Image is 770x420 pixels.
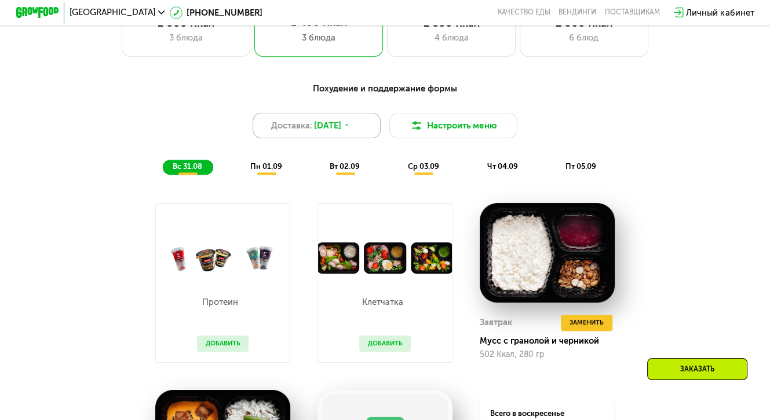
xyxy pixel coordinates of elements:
span: ср 03.09 [408,162,439,171]
div: 3 блюда [133,31,239,44]
a: Качество еды [498,8,550,17]
a: Вендинги [559,8,596,17]
span: пт 05.09 [565,162,596,171]
div: поставщикам [605,8,660,17]
span: [GEOGRAPHIC_DATA] [70,8,155,17]
div: Личный кабинет [686,6,754,19]
a: [PHONE_NUMBER] [170,6,263,19]
span: Доставка: [271,119,312,132]
span: Заменить [570,318,604,328]
button: Настроить меню [389,113,518,138]
div: 6 блюд [531,31,637,44]
span: [DATE] [314,119,341,132]
div: Заказать [647,358,747,380]
span: вт 02.09 [330,162,360,171]
div: Похудение и поддержание формы [68,82,702,95]
button: Заменить [561,315,612,331]
span: чт 04.09 [487,162,517,171]
span: вс 31.08 [173,162,202,171]
p: Протеин [197,298,244,307]
div: 4 блюда [399,31,505,44]
div: 502 Ккал, 280 гр [480,350,615,359]
div: Завтрак [480,315,512,331]
div: Мусс с гранолой и черникой [480,336,624,346]
button: Добавить [359,336,411,352]
button: Добавить [197,336,249,352]
div: 3 блюда [265,31,372,44]
span: пн 01.09 [250,162,282,171]
p: Клетчатка [359,298,406,307]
